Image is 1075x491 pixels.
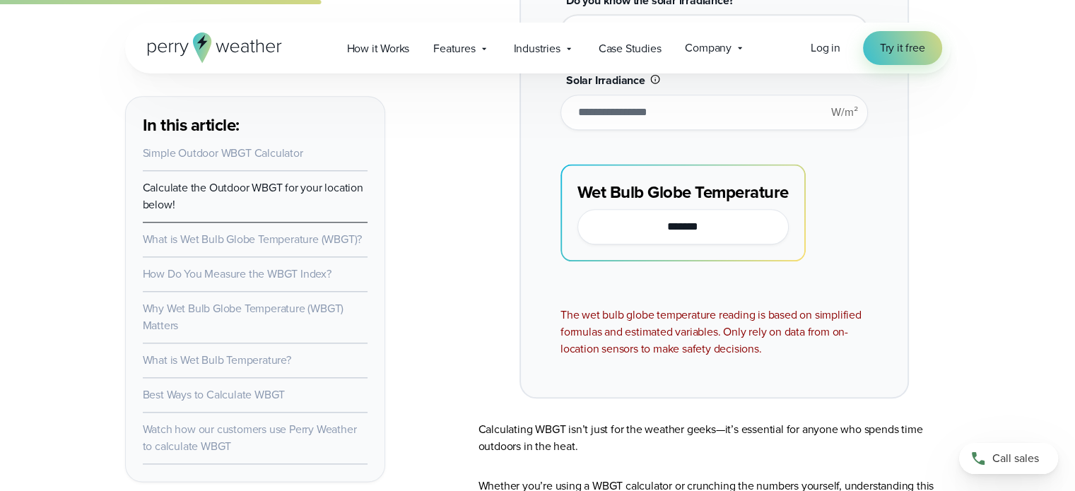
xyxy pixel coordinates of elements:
span: Features [433,40,475,57]
a: What is Wet Bulb Temperature? [143,352,291,368]
span: Case Studies [599,40,662,57]
a: How Do You Measure the WBGT Index? [143,266,331,282]
span: Company [685,40,732,57]
h3: In this article: [143,114,368,136]
a: Try it free [863,31,942,65]
span: Solar Irradiance [566,72,645,88]
a: Simple Outdoor WBGT Calculator [143,145,303,161]
span: Call sales [992,450,1039,467]
a: Best Ways to Calculate WBGT [143,386,286,403]
a: How it Works [335,34,422,63]
span: Log in [811,40,840,56]
span: Try it free [880,40,925,57]
div: The wet bulb globe temperature reading is based on simplified formulas and estimated variables. O... [560,307,868,357]
a: Log in [811,40,840,57]
a: What is Wet Bulb Globe Temperature (WBGT)? [143,231,363,247]
a: Calculate the Outdoor WBGT for your location below! [143,179,363,213]
p: Calculating WBGT isn’t just for the weather geeks—it’s essential for anyone who spends time outdo... [478,421,951,455]
span: Industries [514,40,560,57]
span: How it Works [347,40,410,57]
a: Call sales [959,443,1058,474]
a: Why Wet Bulb Globe Temperature (WBGT) Matters [143,300,344,333]
a: Case Studies [587,34,674,63]
a: Watch how our customers use Perry Weather to calculate WBGT [143,421,357,454]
